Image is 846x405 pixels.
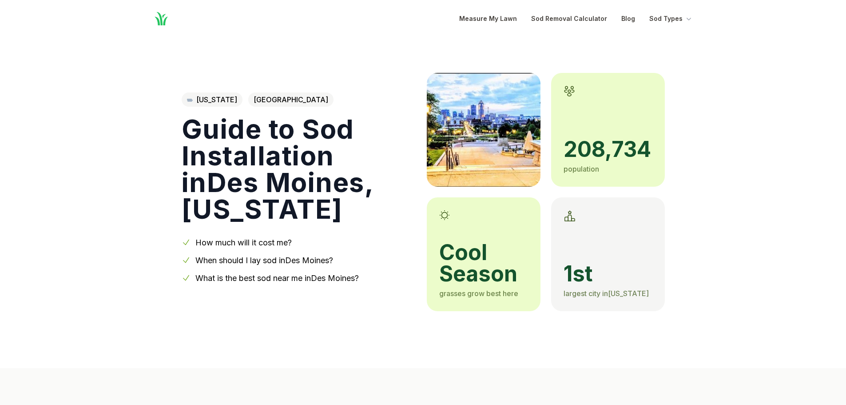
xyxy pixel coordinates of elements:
a: [US_STATE] [182,92,242,107]
span: 1st [564,263,652,285]
a: Sod Removal Calculator [531,13,607,24]
a: How much will it cost me? [195,238,292,247]
a: Measure My Lawn [459,13,517,24]
span: [GEOGRAPHIC_DATA] [248,92,334,107]
span: grasses grow best here [439,289,518,298]
button: Sod Types [649,13,693,24]
img: Iowa state outline [187,98,193,101]
span: population [564,164,599,173]
span: 208,734 [564,139,652,160]
img: A picture of Des Moines [427,73,540,187]
h1: Guide to Sod Installation in Des Moines , [US_STATE] [182,116,413,222]
span: cool season [439,242,528,285]
span: largest city in [US_STATE] [564,289,649,298]
a: What is the best sod near me inDes Moines? [195,273,359,283]
a: When should I lay sod inDes Moines? [195,256,333,265]
a: Blog [621,13,635,24]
